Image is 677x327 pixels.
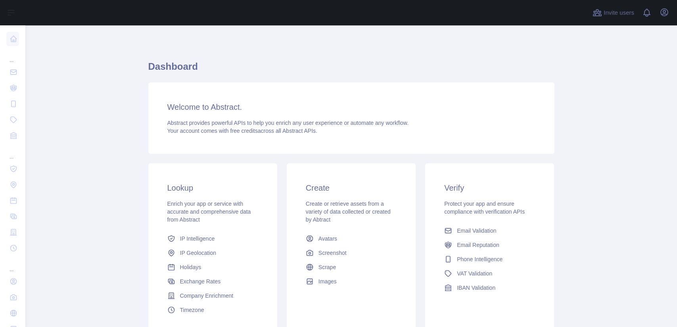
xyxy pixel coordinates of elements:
[167,182,258,193] h3: Lookup
[6,48,19,63] div: ...
[180,292,234,300] span: Company Enrichment
[457,270,492,277] span: VAT Validation
[604,8,634,17] span: Invite users
[164,246,261,260] a: IP Geolocation
[318,235,337,243] span: Avatars
[164,274,261,289] a: Exchange Rates
[457,227,496,235] span: Email Validation
[6,257,19,273] div: ...
[164,260,261,274] a: Holidays
[148,60,554,79] h1: Dashboard
[180,277,221,285] span: Exchange Rates
[164,303,261,317] a: Timezone
[180,249,217,257] span: IP Geolocation
[167,120,409,126] span: Abstract provides powerful APIs to help you enrich any user experience or automate any workflow.
[306,201,391,223] span: Create or retrieve assets from a variety of data collected or created by Abtract
[318,249,347,257] span: Screenshot
[441,266,538,281] a: VAT Validation
[318,263,336,271] span: Scrape
[457,255,502,263] span: Phone Intelligence
[303,260,400,274] a: Scrape
[6,144,19,160] div: ...
[230,128,258,134] span: free credits
[444,201,525,215] span: Protect your app and ensure compliance with verification APIs
[164,231,261,246] a: IP Intelligence
[444,182,535,193] h3: Verify
[306,182,397,193] h3: Create
[303,231,400,246] a: Avatars
[303,274,400,289] a: Images
[457,241,499,249] span: Email Reputation
[167,201,251,223] span: Enrich your app or service with accurate and comprehensive data from Abstract
[441,281,538,295] a: IBAN Validation
[441,252,538,266] a: Phone Intelligence
[167,128,317,134] span: Your account comes with across all Abstract APIs.
[303,246,400,260] a: Screenshot
[180,263,201,271] span: Holidays
[441,238,538,252] a: Email Reputation
[457,284,495,292] span: IBAN Validation
[441,224,538,238] a: Email Validation
[164,289,261,303] a: Company Enrichment
[591,6,636,19] button: Invite users
[167,101,535,113] h3: Welcome to Abstract.
[180,306,204,314] span: Timezone
[318,277,337,285] span: Images
[180,235,215,243] span: IP Intelligence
